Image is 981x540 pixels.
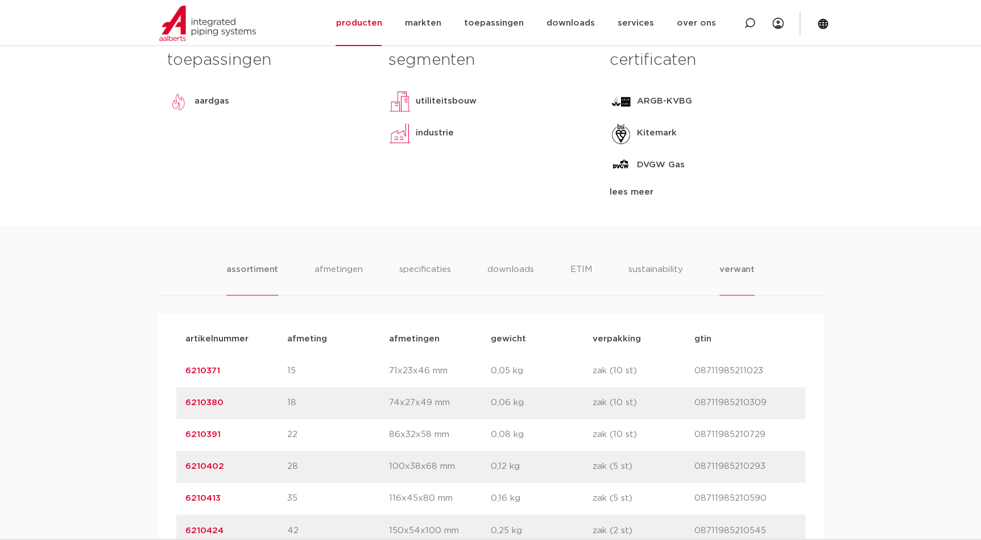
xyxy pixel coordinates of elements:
[388,122,411,145] img: industrie
[167,90,190,113] img: aardgas
[637,94,692,108] p: ARGB-KVBG
[610,90,632,113] img: ARGB-KVBG
[694,460,796,473] p: 08711985210293
[593,396,694,410] p: zak (10 st)
[491,364,593,378] p: 0,05 kg
[389,460,491,473] p: 100x38x68 mm
[487,263,534,295] li: downloads
[491,428,593,442] p: 0,08 kg
[287,396,389,410] p: 18
[694,332,796,346] p: gtin
[593,492,694,505] p: zak (5 st)
[389,396,491,410] p: 74x27x49 mm
[610,186,814,199] div: lees meer
[719,263,755,295] li: verwant
[389,492,491,505] p: 116x45x80 mm
[287,523,389,537] p: 42
[491,492,593,505] p: 0,16 kg
[593,364,694,378] p: zak (10 st)
[628,263,683,295] li: sustainability
[491,523,593,537] p: 0,25 kg
[287,492,389,505] p: 35
[637,126,677,140] p: Kitemark
[491,332,593,346] p: gewicht
[694,364,796,378] p: 08711985211023
[287,332,389,346] p: afmeting
[389,523,491,537] p: 150x54x100 mm
[389,428,491,442] p: 86x32x58 mm
[185,398,223,407] a: 6210380
[694,523,796,537] p: 08711985210545
[287,460,389,473] p: 28
[637,158,685,172] p: DVGW Gas
[167,49,371,72] h3: toepassingen
[185,462,224,471] a: 6210402
[610,49,814,72] h3: certificaten
[570,263,592,295] li: ETIM
[185,526,223,534] a: 6210424
[610,154,632,176] img: DVGW Gas
[314,263,363,295] li: afmetingen
[610,122,632,145] img: Kitemark
[416,94,477,108] p: utiliteitsbouw
[389,364,491,378] p: 71x23x46 mm
[694,428,796,442] p: 08711985210729
[388,90,411,113] img: utiliteitsbouw
[416,126,454,140] p: industrie
[185,430,221,439] a: 6210391
[694,396,796,410] p: 08711985210309
[194,94,229,108] p: aardgas
[287,364,389,378] p: 15
[388,49,593,72] h3: segmenten
[389,332,491,346] p: afmetingen
[226,263,278,295] li: assortiment
[491,396,593,410] p: 0,06 kg
[185,494,221,502] a: 6210413
[593,428,694,442] p: zak (10 st)
[593,460,694,473] p: zak (5 st)
[399,263,451,295] li: specificaties
[694,492,796,505] p: 08711985210590
[185,332,287,346] p: artikelnummer
[593,523,694,537] p: zak (2 st)
[491,460,593,473] p: 0,12 kg
[185,366,220,375] a: 6210371
[287,428,389,442] p: 22
[593,332,694,346] p: verpakking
